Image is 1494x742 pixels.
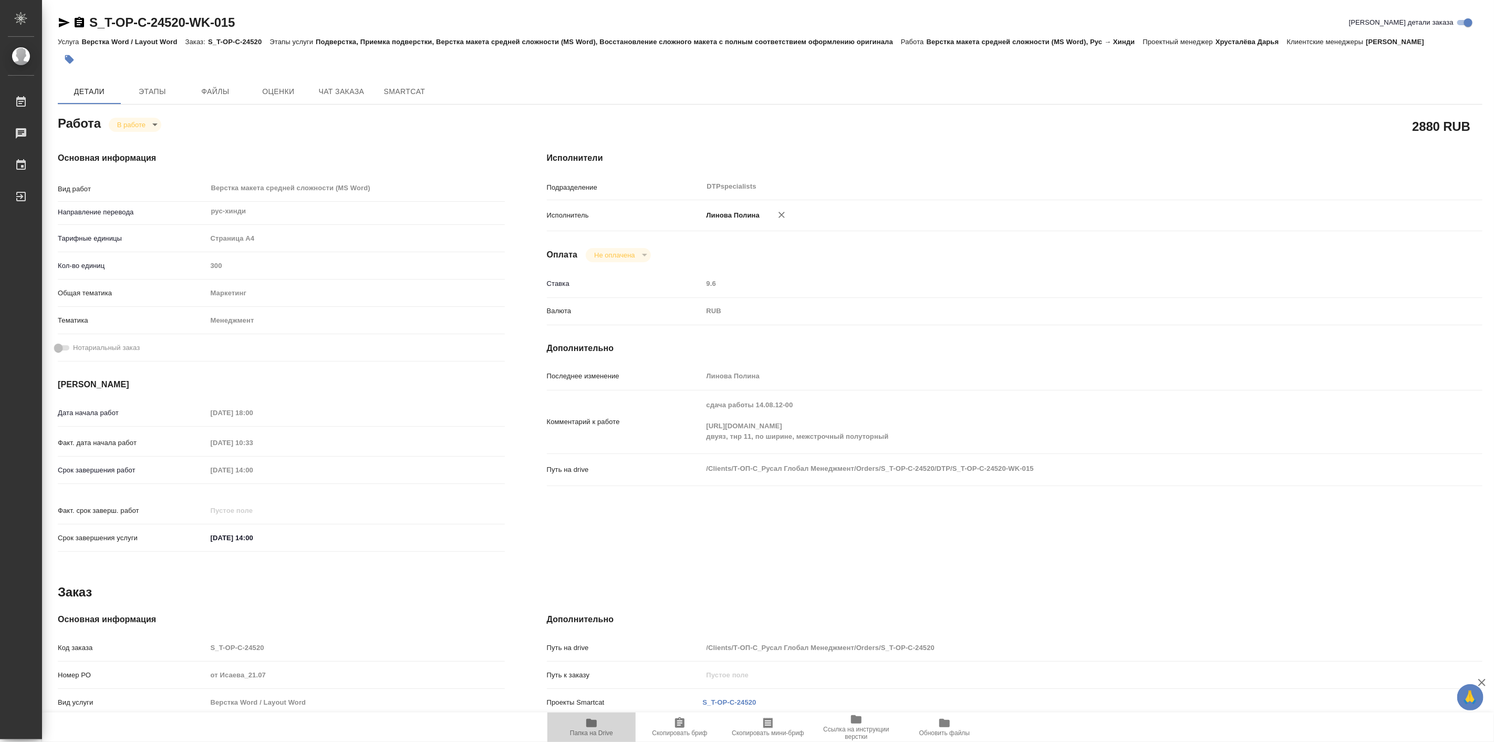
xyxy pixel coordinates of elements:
[636,713,724,742] button: Скопировать бриф
[89,15,235,29] a: S_T-OP-C-24520-WK-015
[591,251,638,260] button: Не оплачена
[114,120,149,129] button: В работе
[127,85,178,98] span: Этапы
[652,729,707,737] span: Скопировать бриф
[109,118,161,132] div: В работе
[190,85,241,98] span: Файлы
[81,38,185,46] p: Верстка Word / Layout Word
[1413,117,1470,135] h2: 2880 RUB
[547,182,703,193] p: Подразделение
[547,643,703,653] p: Путь на drive
[316,85,367,98] span: Чат заказа
[58,378,505,391] h4: [PERSON_NAME]
[253,85,304,98] span: Оценки
[58,465,207,476] p: Срок завершения работ
[547,613,1482,626] h4: Дополнительно
[58,261,207,271] p: Кол-во единиц
[1287,38,1366,46] p: Клиентские менеджеры
[207,640,505,655] input: Пустое поле
[703,667,1405,683] input: Пустое поле
[703,640,1405,655] input: Пустое поле
[208,38,269,46] p: S_T-OP-C-24520
[703,210,760,221] p: Линова Полина
[547,279,703,289] p: Ставка
[58,152,505,164] h4: Основная информация
[58,38,81,46] p: Услуга
[547,697,703,708] p: Проекты Smartcat
[207,312,505,329] div: Менеджмент
[58,670,207,681] p: Номер РО
[73,16,86,29] button: Скопировать ссылку
[732,729,804,737] span: Скопировать мини-бриф
[58,315,207,326] p: Тематика
[58,584,92,601] h2: Заказ
[73,343,140,353] span: Нотариальный заказ
[547,342,1482,355] h4: Дополнительно
[770,203,793,226] button: Удалить исполнителя
[58,506,207,516] p: Факт. срок заверш. работ
[1366,38,1432,46] p: [PERSON_NAME]
[547,713,636,742] button: Папка на Drive
[812,713,900,742] button: Ссылка на инструкции верстки
[58,48,81,71] button: Добавить тэг
[58,113,101,132] h2: Работа
[703,698,756,706] a: S_T-OP-C-24520
[64,85,115,98] span: Детали
[58,207,207,218] p: Направление перевода
[724,713,812,742] button: Скопировать мини-бриф
[703,302,1405,320] div: RUB
[703,276,1405,291] input: Пустое поле
[316,38,901,46] p: Подверстка, Приемка подверстки, Верстка макета средней сложности (MS Word), Восстановление сложно...
[919,729,970,737] span: Обновить файлы
[1216,38,1287,46] p: Хрусталёва Дарья
[927,38,1143,46] p: Верстка макета средней сложности (MS Word), Рус → Хинди
[207,667,505,683] input: Пустое поле
[547,306,703,316] p: Валюта
[547,152,1482,164] h4: Исполнители
[269,38,316,46] p: Этапы услуги
[58,184,207,194] p: Вид работ
[58,408,207,418] p: Дата начала работ
[58,613,505,626] h4: Основная информация
[58,438,207,448] p: Факт. дата начала работ
[547,465,703,475] p: Путь на drive
[58,233,207,244] p: Тарифные единицы
[900,713,989,742] button: Обновить файлы
[547,210,703,221] p: Исполнитель
[547,417,703,427] p: Комментарий к работе
[547,249,578,261] h4: Оплата
[207,695,505,710] input: Пустое поле
[207,435,299,450] input: Пустое поле
[1349,17,1454,28] span: [PERSON_NAME] детали заказа
[1457,684,1483,710] button: 🙏
[1461,686,1479,708] span: 🙏
[1143,38,1216,46] p: Проектный менеджер
[570,729,613,737] span: Папка на Drive
[207,258,505,273] input: Пустое поле
[703,460,1405,478] textarea: /Clients/Т-ОП-С_Русал Глобал Менеджмент/Orders/S_T-OP-C-24520/DTP/S_T-OP-C-24520-WK-015
[547,670,703,681] p: Путь к заказу
[207,530,299,545] input: ✎ Введи что-нибудь
[818,726,894,740] span: Ссылка на инструкции верстки
[207,503,299,518] input: Пустое поле
[185,38,208,46] p: Заказ:
[703,396,1405,446] textarea: сдача работы 14.08.12-00 [URL][DOMAIN_NAME] двуяз, тнр 11, по ширине, межстрочный полуторный
[207,405,299,420] input: Пустое поле
[547,371,703,382] p: Последнее изменение
[58,643,207,653] p: Код заказа
[58,697,207,708] p: Вид услуги
[207,462,299,478] input: Пустое поле
[586,248,650,262] div: В работе
[703,368,1405,384] input: Пустое поле
[58,533,207,543] p: Срок завершения услуги
[58,288,207,298] p: Общая тематика
[58,16,70,29] button: Скопировать ссылку для ЯМессенджера
[207,230,505,248] div: Страница А4
[901,38,927,46] p: Работа
[379,85,430,98] span: SmartCat
[207,284,505,302] div: Маркетинг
